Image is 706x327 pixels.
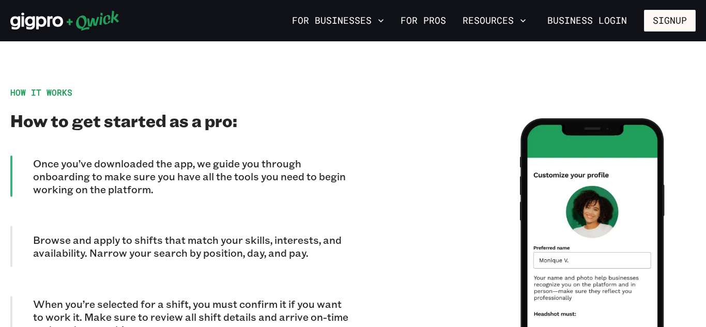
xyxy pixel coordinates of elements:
div: Browse and apply to shifts that match your skills, interests, and availability. Narrow your searc... [10,226,353,267]
button: For Businesses [288,12,388,29]
h2: How to get started as a pro: [10,110,353,131]
div: HOW IT WORKS [10,87,353,98]
button: Resources [458,12,530,29]
button: Signup [644,10,696,32]
div: Once you’ve downloaded the app, we guide you through onboarding to make sure you have all the too... [10,155,353,197]
p: Once you’ve downloaded the app, we guide you through onboarding to make sure you have all the too... [33,157,353,196]
a: For Pros [396,12,450,29]
a: Business Login [539,10,636,32]
p: Browse and apply to shifts that match your skills, interests, and availability. Narrow your searc... [33,233,353,259]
